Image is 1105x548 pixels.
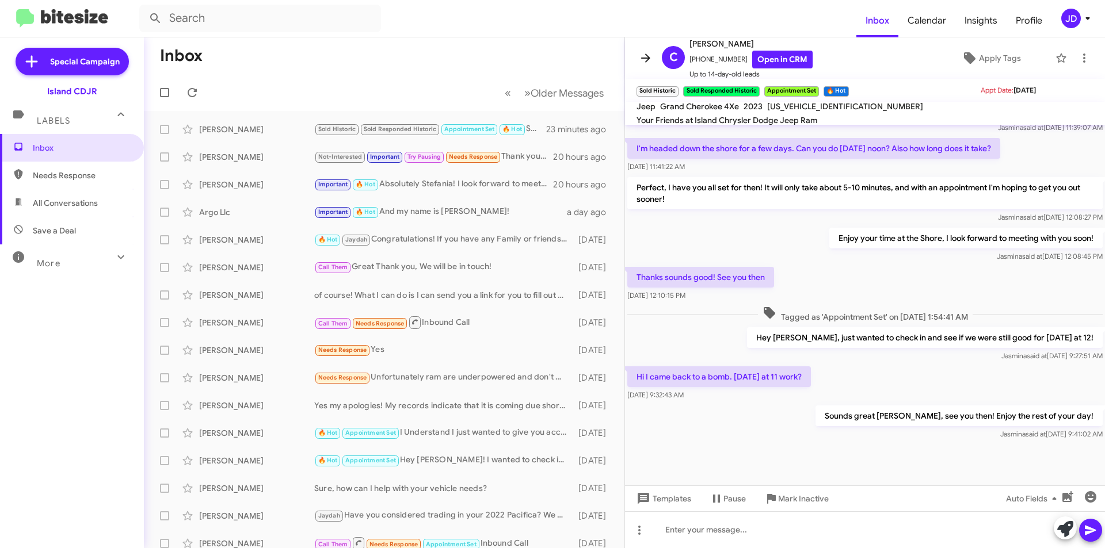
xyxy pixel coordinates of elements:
[573,234,615,246] div: [DATE]
[627,390,684,399] span: [DATE] 9:32:43 AM
[449,153,498,160] span: Needs Response
[199,427,314,439] div: [PERSON_NAME]
[345,236,367,243] span: Jaydah
[625,488,700,509] button: Templates
[318,374,367,381] span: Needs Response
[689,37,813,51] span: [PERSON_NAME]
[634,488,691,509] span: Templates
[932,48,1050,68] button: Apply Tags
[318,125,356,133] span: Sold Historic
[199,262,314,273] div: [PERSON_NAME]
[744,101,763,112] span: 2023
[502,125,522,133] span: 🔥 Hot
[33,197,98,209] span: All Conversations
[573,510,615,522] div: [DATE]
[314,315,573,329] div: Inbound Call
[426,541,477,548] span: Appointment Set
[627,366,811,387] p: Hi I came back to a bomb. [DATE] at 11 work?
[314,426,573,439] div: I Understand I just wanted to give you accurate pricing not Estimates! and that will mostly depen...
[997,252,1103,260] span: Jasmina [DATE] 12:08:45 PM
[546,124,615,135] div: 23 minutes ago
[517,81,611,105] button: Next
[199,179,314,190] div: [PERSON_NAME]
[199,344,314,356] div: [PERSON_NAME]
[573,344,615,356] div: [DATE]
[816,405,1103,426] p: Sounds great [PERSON_NAME], see you then! Enjoy the rest of your day!
[898,4,955,37] a: Calendar
[660,101,739,112] span: Grand Cherokee 4Xe
[1006,488,1061,509] span: Auto Fields
[314,400,573,411] div: Yes my apologies! My records indicate that it is coming due shortly, have you given thought to wh...
[314,260,573,274] div: Great Thank you, We will be in touch!
[318,512,340,519] span: Jaydah
[314,509,573,522] div: Have you considered trading in your 2022 Pacifica? We did just get in the all new 2026 models!
[50,56,120,67] span: Special Campaign
[199,400,314,411] div: [PERSON_NAME]
[318,263,348,271] span: Call Them
[33,225,76,236] span: Save a Deal
[998,213,1103,221] span: Jasmina [DATE] 12:08:27 PM
[573,482,615,494] div: [DATE]
[318,541,348,548] span: Call Them
[627,138,1000,159] p: I'm headed down the shore for a few days. Can you do [DATE] noon? Also how long does it take?
[314,454,573,467] div: Hey [PERSON_NAME]! I wanted to check in and see if you were still in the market for a new vehicle...
[364,125,437,133] span: Sold Responded Historic
[531,87,604,99] span: Older Messages
[199,234,314,246] div: [PERSON_NAME]
[758,306,973,323] span: Tagged as 'Appointment Set' on [DATE] 1:54:41 AM
[829,228,1103,248] p: Enjoy your time at the Shore, I look forward to meeting with you soon!
[160,47,203,65] h1: Inbox
[573,427,615,439] div: [DATE]
[199,482,314,494] div: [PERSON_NAME]
[318,457,338,464] span: 🔥 Hot
[199,124,314,135] div: [PERSON_NAME]
[407,153,441,160] span: Try Pausing
[314,205,567,219] div: And my name is [PERSON_NAME]!
[356,320,405,327] span: Needs Response
[1013,86,1036,94] span: [DATE]
[318,236,338,243] span: 🔥 Hot
[856,4,898,37] a: Inbox
[356,208,375,216] span: 🔥 Hot
[356,181,375,188] span: 🔥 Hot
[524,86,531,100] span: »
[505,86,511,100] span: «
[573,372,615,384] div: [DATE]
[573,262,615,273] div: [DATE]
[370,153,400,160] span: Important
[689,51,813,68] span: [PHONE_NUMBER]
[567,206,615,218] div: a day ago
[573,400,615,411] div: [DATE]
[1007,4,1051,37] a: Profile
[998,123,1103,132] span: Jasmina [DATE] 11:39:07 AM
[139,5,381,32] input: Search
[199,510,314,522] div: [PERSON_NAME]
[573,455,615,466] div: [DATE]
[669,48,678,67] span: C
[498,81,518,105] button: Previous
[199,151,314,163] div: [PERSON_NAME]
[1026,430,1046,438] span: said at
[755,488,838,509] button: Mark Inactive
[369,541,418,548] span: Needs Response
[16,48,129,75] a: Special Campaign
[637,101,656,112] span: Jeep
[314,150,553,163] div: Thank you! You do the same!
[199,317,314,328] div: [PERSON_NAME]
[1023,213,1043,221] span: said at
[318,208,348,216] span: Important
[314,289,573,301] div: of course! What I can do is I can send you a link for you to fill out since I haven't seen the ca...
[199,289,314,301] div: [PERSON_NAME]
[199,372,314,384] div: [PERSON_NAME]
[314,178,553,191] div: Absolutely Stefania! I look forward to meeting with you then!
[627,162,685,171] span: [DATE] 11:41:22 AM
[627,291,685,300] span: [DATE] 12:10:15 PM
[700,488,755,509] button: Pause
[1061,9,1081,28] div: JD
[747,327,1103,348] p: Hey [PERSON_NAME], just wanted to check in and see if we were still good for [DATE] at 12!
[314,482,573,494] div: Sure, how can I help with your vehicle needs?
[778,488,829,509] span: Mark Inactive
[723,488,746,509] span: Pause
